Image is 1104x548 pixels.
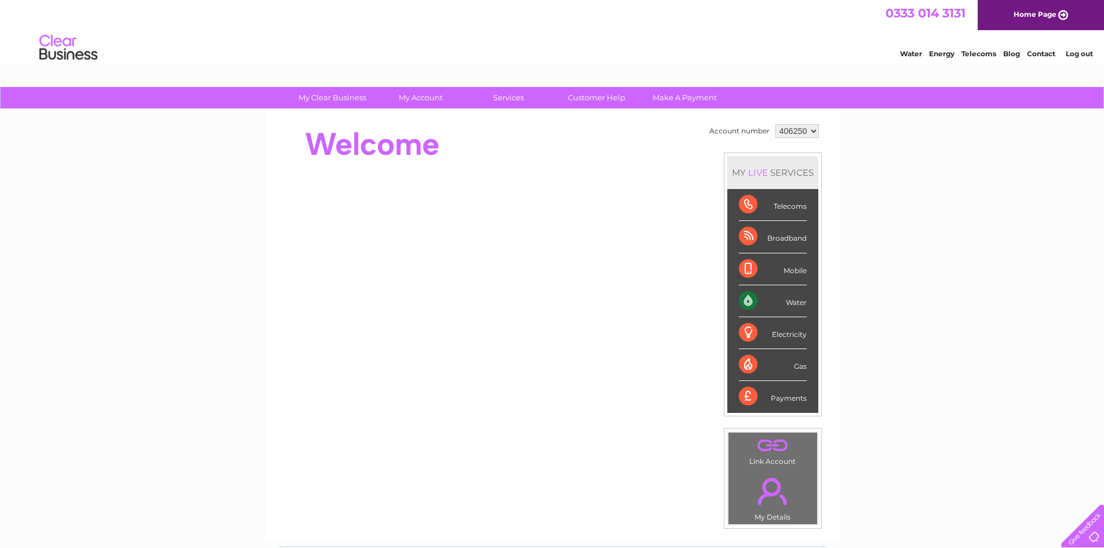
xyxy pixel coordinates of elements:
div: MY SERVICES [727,156,818,189]
div: Payments [739,381,807,412]
a: 0333 014 3131 [886,6,965,20]
div: Broadband [739,221,807,253]
a: Energy [929,49,954,58]
a: . [731,471,814,511]
a: Telecoms [961,49,996,58]
td: Account number [706,121,773,141]
div: LIVE [746,167,770,178]
div: Clear Business is a trading name of Verastar Limited (registered in [GEOGRAPHIC_DATA] No. 3667643... [279,6,826,56]
a: Water [900,49,922,58]
a: Services [461,87,556,108]
div: Mobile [739,253,807,285]
a: Log out [1066,49,1093,58]
a: My Clear Business [285,87,380,108]
div: Water [739,285,807,317]
div: Gas [739,349,807,381]
div: Electricity [739,317,807,349]
td: Link Account [728,432,818,469]
a: . [731,436,814,456]
img: logo.png [39,30,98,66]
a: Make A Payment [637,87,733,108]
div: Telecoms [739,189,807,221]
a: Customer Help [549,87,644,108]
a: Blog [1003,49,1020,58]
a: My Account [373,87,468,108]
a: Contact [1027,49,1055,58]
td: My Details [728,468,818,525]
